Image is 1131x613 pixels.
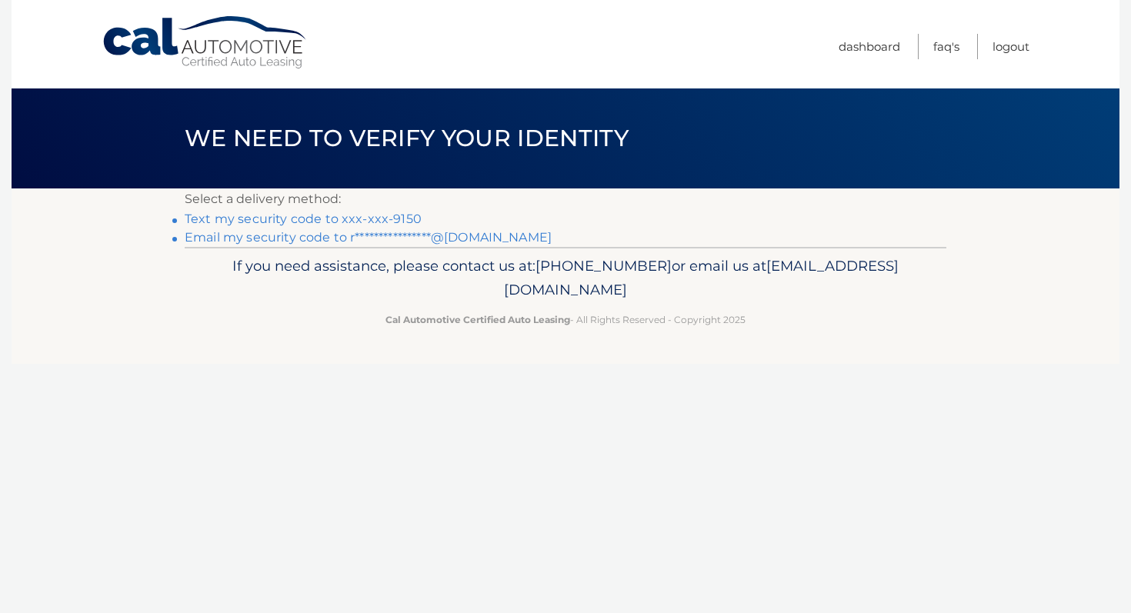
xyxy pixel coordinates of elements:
a: Text my security code to xxx-xxx-9150 [185,212,422,226]
a: FAQ's [933,34,959,59]
a: Dashboard [839,34,900,59]
p: Select a delivery method: [185,188,946,210]
span: [PHONE_NUMBER] [535,257,672,275]
strong: Cal Automotive Certified Auto Leasing [385,314,570,325]
a: Cal Automotive [102,15,309,70]
p: If you need assistance, please contact us at: or email us at [195,254,936,303]
a: Logout [993,34,1029,59]
p: - All Rights Reserved - Copyright 2025 [195,311,936,328]
span: We need to verify your identity [185,124,629,152]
